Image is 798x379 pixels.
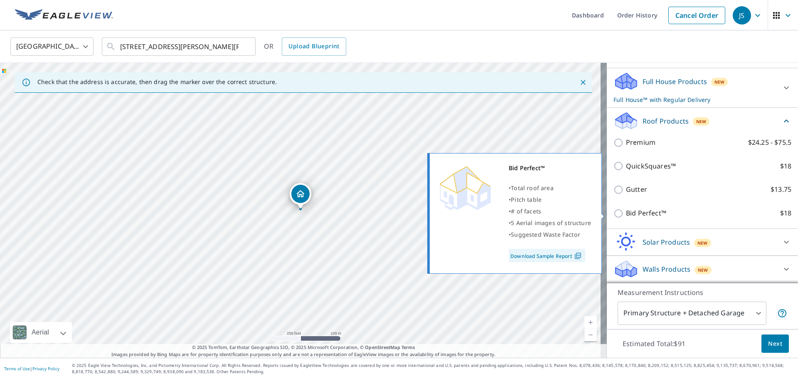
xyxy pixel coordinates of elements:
[618,287,787,297] p: Measurement Instructions
[29,322,52,343] div: Aerial
[509,206,591,217] div: •
[32,366,59,372] a: Privacy Policy
[10,322,72,343] div: Aerial
[509,249,585,262] a: Download Sample Report
[696,118,707,125] span: New
[643,116,689,126] p: Roof Products
[511,207,541,215] span: # of facets
[643,237,690,247] p: Solar Products
[780,208,791,218] p: $18
[120,35,239,58] input: Search by address or latitude-longitude
[780,161,791,171] p: $18
[72,362,794,375] p: © 2025 Eagle View Technologies, Inc. and Pictometry International Corp. All Rights Reserved. Repo...
[290,183,311,209] div: Dropped pin, building 1, Residential property, 12743 Ann Rd Dade City, FL 33525
[768,339,782,349] span: Next
[626,161,676,171] p: QuickSquares™
[733,6,751,25] div: JS
[509,182,591,194] div: •
[37,78,277,86] p: Check that the address is accurate, then drag the marker over the correct structure.
[264,37,346,56] div: OR
[192,344,415,351] span: © 2025 TomTom, Earthstar Geographics SIO, © 2025 Microsoft Corporation, ©
[643,264,690,274] p: Walls Products
[616,334,692,353] p: Estimated Total: $91
[436,162,494,212] img: Premium
[365,344,400,350] a: OpenStreetMap
[643,77,707,87] p: Full House Products
[668,7,725,24] a: Cancel Order
[714,79,725,85] span: New
[10,35,94,58] div: [GEOGRAPHIC_DATA]
[4,366,59,371] p: |
[584,329,597,341] a: Current Level 17, Zoom Out
[15,9,113,22] img: EV Logo
[401,344,415,350] a: Terms
[572,252,584,260] img: Pdf Icon
[626,137,655,148] p: Premium
[618,302,766,325] div: Primary Structure + Detached Garage
[626,208,666,218] p: Bid Perfect™
[613,111,791,131] div: Roof ProductsNew
[4,366,30,372] a: Terms of Use
[777,308,787,318] span: Your report will include the primary structure and a detached garage if one exists.
[771,184,791,195] p: $13.75
[698,267,708,273] span: New
[613,232,791,252] div: Solar ProductsNew
[613,72,791,104] div: Full House ProductsNewFull House™ with Regular Delivery
[511,219,591,227] span: 5 Aerial images of structure
[748,137,791,148] p: $24.25 - $75.5
[282,37,346,56] a: Upload Blueprint
[509,194,591,206] div: •
[509,162,591,174] div: Bid Perfect™
[509,217,591,229] div: •
[511,184,554,192] span: Total roof area
[511,230,580,238] span: Suggested Waste Factor
[288,41,339,52] span: Upload Blueprint
[626,184,647,195] p: Gutter
[697,240,708,246] span: New
[511,196,542,203] span: Pitch table
[613,95,776,104] p: Full House™ with Regular Delivery
[584,316,597,329] a: Current Level 17, Zoom In
[761,334,789,353] button: Next
[578,77,589,88] button: Close
[509,229,591,240] div: •
[613,259,791,279] div: Walls ProductsNew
